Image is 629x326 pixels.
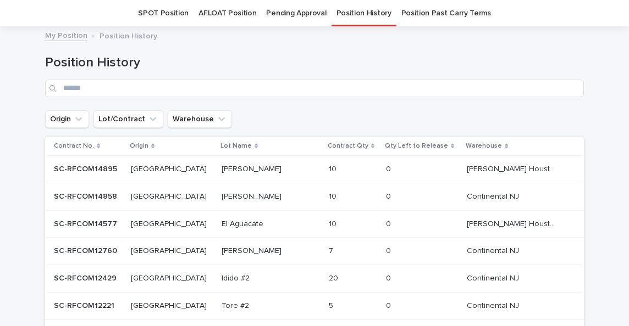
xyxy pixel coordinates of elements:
p: Continental NJ [467,244,521,256]
p: [PERSON_NAME] Houston [467,162,561,174]
p: 0 [386,190,393,201]
h1: Position History [45,55,584,71]
p: Qty Left to Release [385,140,448,152]
tr: SC-RFCOM12221SC-RFCOM12221 [GEOGRAPHIC_DATA][GEOGRAPHIC_DATA] Tore #2Tore #2 55 00 Continental NJ... [45,292,584,319]
p: [GEOGRAPHIC_DATA] [131,299,209,311]
p: Contract No. [54,140,94,152]
p: Warehouse [466,140,502,152]
p: [PERSON_NAME] [222,244,284,256]
tr: SC-RFCOM12760SC-RFCOM12760 [GEOGRAPHIC_DATA][GEOGRAPHIC_DATA] [PERSON_NAME][PERSON_NAME] 77 00 Co... [45,238,584,265]
p: Continental NJ [467,299,521,311]
input: Search [45,80,584,97]
a: AFLOAT Position [198,1,256,26]
p: 0 [386,299,393,311]
p: 0 [386,244,393,256]
p: SC-RFCOM12760 [54,244,119,256]
tr: SC-RFCOM14577SC-RFCOM14577 [GEOGRAPHIC_DATA][GEOGRAPHIC_DATA] El AguacateEl Aguacate 1010 00 [PER... [45,210,584,238]
a: Position History [336,1,391,26]
p: [GEOGRAPHIC_DATA] [131,190,209,201]
p: Position History [100,29,157,41]
button: Lot/Contract [93,110,163,128]
p: 0 [386,272,393,283]
a: My Position [45,29,87,41]
p: [GEOGRAPHIC_DATA] [131,217,209,229]
p: 10 [329,190,339,201]
p: 7 [329,244,335,256]
button: Warehouse [168,110,232,128]
p: 10 [329,217,339,229]
p: SC-RFCOM12429 [54,272,119,283]
p: 20 [329,272,340,283]
p: Continental NJ [467,272,521,283]
a: Pending Approval [266,1,326,26]
p: SC-RFCOM14858 [54,190,119,201]
p: Tore #2 [222,299,251,311]
p: 5 [329,299,335,311]
p: Continental NJ [467,190,521,201]
p: [PERSON_NAME] [222,162,284,174]
p: El Aguacate [222,217,266,229]
p: [PERSON_NAME] [222,190,284,201]
p: SC-RFCOM14577 [54,217,119,229]
p: Origin [130,140,148,152]
p: SC-RFCOM14895 [54,162,119,174]
button: Origin [45,110,89,128]
p: [GEOGRAPHIC_DATA] [131,272,209,283]
p: [GEOGRAPHIC_DATA] [131,244,209,256]
tr: SC-RFCOM14858SC-RFCOM14858 [GEOGRAPHIC_DATA][GEOGRAPHIC_DATA] [PERSON_NAME][PERSON_NAME] 1010 00 ... [45,183,584,210]
p: 0 [386,162,393,174]
p: Contract Qty [328,140,368,152]
tr: SC-RFCOM12429SC-RFCOM12429 [GEOGRAPHIC_DATA][GEOGRAPHIC_DATA] Idido #2Idido #2 2020 00 Continenta... [45,265,584,293]
tr: SC-RFCOM14895SC-RFCOM14895 [GEOGRAPHIC_DATA][GEOGRAPHIC_DATA] [PERSON_NAME][PERSON_NAME] 1010 00 ... [45,155,584,183]
a: Position Past Carry Terms [401,1,491,26]
p: SC-RFCOM12221 [54,299,117,311]
p: [GEOGRAPHIC_DATA] [131,162,209,174]
a: SPOT Position [138,1,189,26]
p: Lot Name [220,140,252,152]
p: 0 [386,217,393,229]
p: 10 [329,162,339,174]
p: [PERSON_NAME] Houston [467,217,561,229]
p: Idido #2 [222,272,252,283]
